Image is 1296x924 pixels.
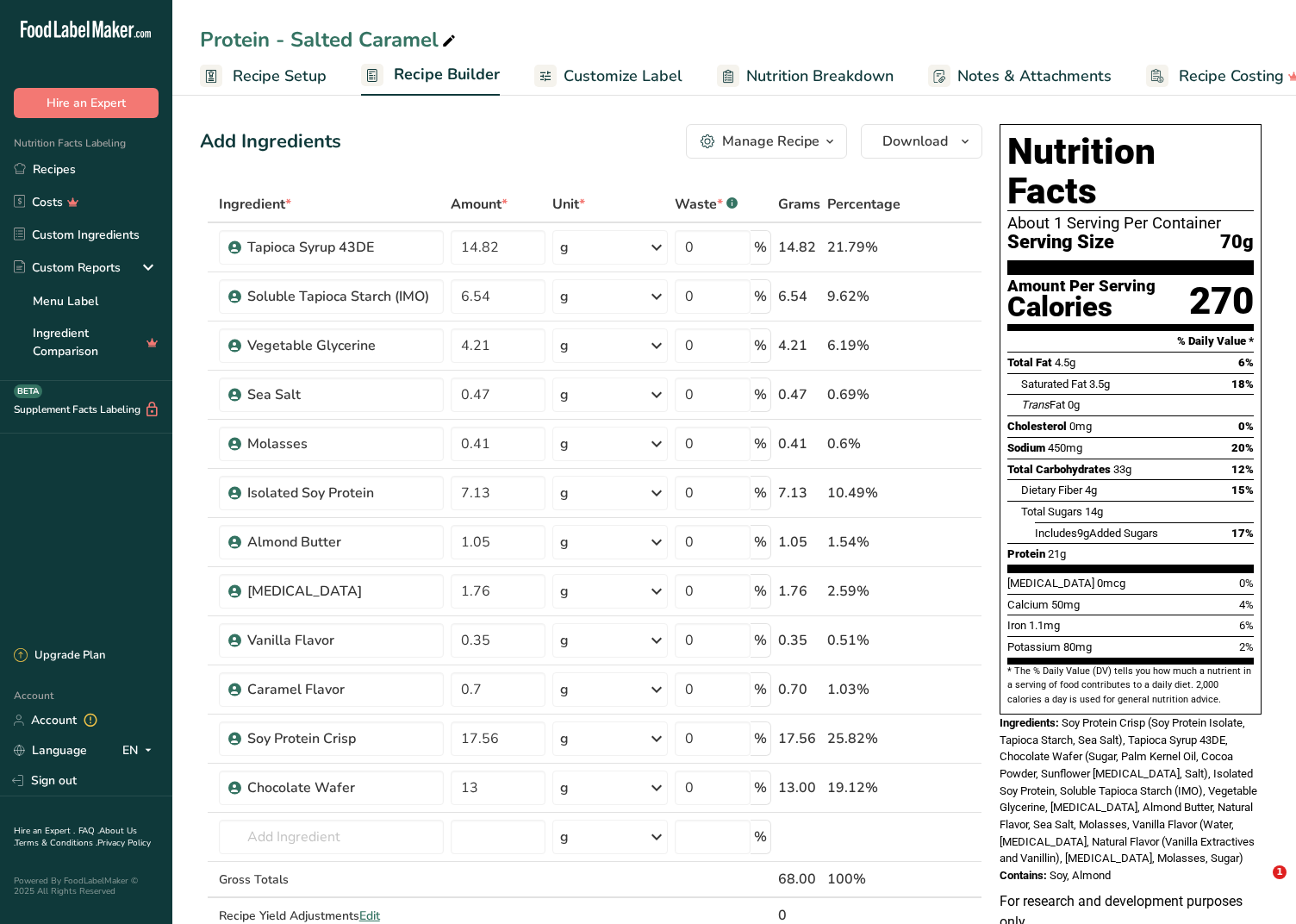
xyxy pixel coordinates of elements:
[97,837,151,849] a: Privacy Policy
[560,728,569,749] div: g
[1237,865,1279,907] iframe: Intercom live chat
[1050,869,1111,882] span: Soy, Almond
[200,24,459,55] div: Protein - Salted Caramel
[560,434,569,454] div: g
[778,532,820,553] div: 1.05
[394,63,500,86] span: Recipe Builder
[1007,577,1094,590] span: [MEDICAL_DATA]
[219,871,444,889] div: Gross Totals
[560,532,569,553] div: g
[1021,398,1050,411] i: Trans
[564,65,682,88] span: Customize Label
[827,194,900,215] span: Percentage
[778,777,820,798] div: 13.00
[1239,577,1254,590] span: 0%
[247,581,433,602] div: [MEDICAL_DATA]
[827,581,900,602] div: 2.59%
[1007,640,1061,653] span: Potassium
[827,483,900,503] div: 10.49%
[928,57,1112,96] a: Notes & Attachments
[1220,232,1254,253] span: 70g
[778,434,820,454] div: 0.41
[1068,398,1080,411] span: 0g
[1231,484,1254,496] span: 15%
[14,825,75,837] a: Hire an Expert .
[1000,716,1059,729] span: Ingredients:
[560,286,569,307] div: g
[1007,598,1049,611] span: Calcium
[1273,865,1287,879] span: 1
[1021,484,1082,496] span: Dietary Fiber
[827,286,900,307] div: 9.62%
[778,679,820,700] div: 0.70
[1029,619,1060,632] span: 1.1mg
[778,384,820,405] div: 0.47
[827,679,900,700] div: 1.03%
[560,384,569,405] div: g
[1007,547,1045,560] span: Protein
[778,286,820,307] div: 6.54
[1007,665,1254,707] section: * The % Daily Value (DV) tells you how much a nutrient in a serving of food contributes to a dail...
[746,65,894,88] span: Nutrition Breakdown
[1000,869,1047,882] span: Contains:
[560,335,569,356] div: g
[247,728,433,749] div: Soy Protein Crisp
[560,630,569,651] div: g
[560,237,569,258] div: g
[827,869,900,890] div: 100%
[1239,598,1254,611] span: 4%
[247,286,433,307] div: Soluble Tapioca Starch (IMO)
[861,124,982,159] button: Download
[1007,278,1156,295] div: Amount Per Serving
[957,65,1112,88] span: Notes & Attachments
[200,128,341,156] div: Add Ingredients
[882,131,948,152] span: Download
[827,532,900,553] div: 1.54%
[778,869,820,890] div: 68.00
[1007,420,1067,433] span: Cholesterol
[560,827,569,847] div: g
[1051,598,1080,611] span: 50mg
[1048,441,1082,454] span: 450mg
[1007,132,1254,211] h1: Nutrition Facts
[1097,577,1125,590] span: 0mcg
[1085,505,1103,518] span: 14g
[14,825,137,849] a: About Us .
[1238,420,1254,433] span: 0%
[778,483,820,503] div: 7.13
[560,581,569,602] div: g
[1238,356,1254,369] span: 6%
[78,825,99,837] a: FAQ .
[827,728,900,749] div: 25.82%
[122,740,159,761] div: EN
[247,777,433,798] div: Chocolate Wafer
[14,259,121,277] div: Custom Reports
[247,679,433,700] div: Caramel Flavor
[827,630,900,651] div: 0.51%
[14,876,159,896] div: Powered By FoodLabelMaker © 2025 All Rights Reserved
[1021,378,1087,390] span: Saturated Fat
[1189,278,1254,324] div: 270
[247,335,433,356] div: Vegetable Glycerine
[778,728,820,749] div: 17.56
[827,237,900,258] div: 21.79%
[219,820,444,854] input: Add Ingredient
[233,65,327,88] span: Recipe Setup
[1231,441,1254,454] span: 20%
[1085,484,1097,496] span: 4g
[1007,441,1045,454] span: Sodium
[14,735,87,765] a: Language
[675,194,738,215] div: Waste
[827,434,900,454] div: 0.6%
[778,581,820,602] div: 1.76
[1055,356,1075,369] span: 4.5g
[359,908,380,924] span: Edit
[247,532,433,553] div: Almond Butter
[361,55,500,97] a: Recipe Builder
[1231,463,1254,476] span: 12%
[778,630,820,651] div: 0.35
[1007,331,1254,352] section: % Daily Value *
[1231,378,1254,390] span: 18%
[1007,463,1111,476] span: Total Carbohydrates
[200,57,327,96] a: Recipe Setup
